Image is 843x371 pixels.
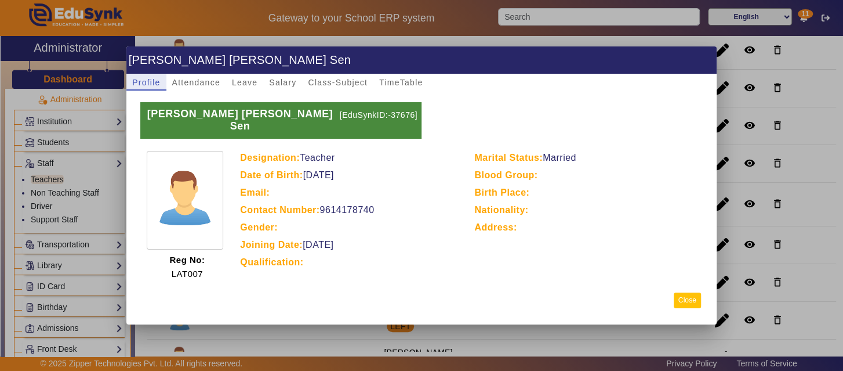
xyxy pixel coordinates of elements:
[240,240,303,250] b: Joining Date:
[169,255,205,265] b: Reg No:
[240,205,319,215] b: Contact Number:
[379,78,423,87] span: TimeTable
[147,108,333,132] b: [PERSON_NAME] [PERSON_NAME] Sen
[240,203,462,217] p: 9614178740
[147,151,223,250] img: profile.png
[240,188,270,197] b: Email:
[172,78,220,87] span: Attendance
[132,78,160,87] span: Profile
[674,293,701,308] button: Close
[308,78,368,87] span: Class-Subject
[240,168,462,182] p: [DATE]
[232,78,257,87] span: Leave
[240,222,278,232] b: Gender:
[172,269,203,279] span: LAT007
[269,78,296,87] span: Salary
[474,222,517,232] b: Address:
[126,46,717,74] h1: [PERSON_NAME] [PERSON_NAME] Sen
[474,153,543,163] b: Marital Status:
[240,151,462,165] p: Teacher
[337,102,421,139] p: [EduSynkID:-37676]
[240,257,303,267] b: Qualification:
[474,205,528,215] b: Nationality:
[240,238,462,252] p: [DATE]
[240,170,303,180] b: Date of Birth:
[474,170,537,180] b: Blood Group:
[474,188,529,197] b: Birth Place:
[240,153,300,163] b: Designation:
[474,151,696,165] p: Married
